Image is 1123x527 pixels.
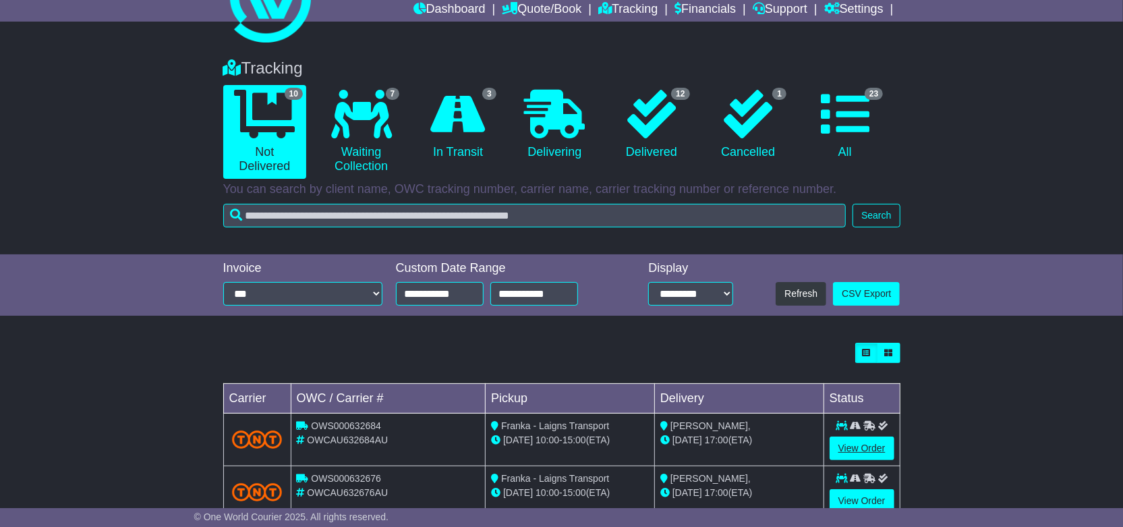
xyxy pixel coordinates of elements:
span: 10:00 [536,435,559,445]
a: 12 Delivered [610,85,693,165]
a: 3 In Transit [416,85,499,165]
div: Display [648,261,732,276]
span: [DATE] [503,435,533,445]
td: OWC / Carrier # [291,384,486,414]
span: 15:00 [563,435,586,445]
span: 10:00 [536,487,559,498]
img: TNT_Domestic.png [232,431,283,449]
div: (ETA) [660,433,818,447]
span: [DATE] [672,487,702,498]
button: Search [853,204,900,227]
span: [PERSON_NAME], [670,473,751,484]
div: - (ETA) [491,486,649,500]
a: CSV Export [833,282,900,306]
span: Franka - Laigns Transport [501,420,609,431]
span: OWCAU632684AU [307,435,388,445]
span: 10 [285,88,303,100]
span: OWS000632676 [311,473,381,484]
a: 1 Cancelled [707,85,790,165]
span: 3 [482,88,496,100]
span: [PERSON_NAME], [670,420,751,431]
div: (ETA) [660,486,818,500]
img: TNT_Domestic.png [232,483,283,501]
a: Delivering [513,85,596,165]
span: [DATE] [672,435,702,445]
span: 7 [386,88,400,100]
span: 23 [865,88,883,100]
td: Status [824,384,900,414]
td: Pickup [486,384,655,414]
div: Invoice [223,261,382,276]
span: Franka - Laigns Transport [501,473,609,484]
div: - (ETA) [491,433,649,447]
a: View Order [830,437,894,460]
td: Carrier [223,384,291,414]
span: OWCAU632676AU [307,487,388,498]
a: View Order [830,489,894,513]
span: [DATE] [503,487,533,498]
span: OWS000632684 [311,420,381,431]
span: 12 [671,88,689,100]
td: Delivery [654,384,824,414]
button: Refresh [776,282,826,306]
span: 15:00 [563,487,586,498]
span: © One World Courier 2025. All rights reserved. [194,511,389,522]
a: 10 Not Delivered [223,85,306,179]
span: 17:00 [705,487,728,498]
div: Custom Date Range [396,261,612,276]
div: Tracking [217,59,907,78]
a: 7 Waiting Collection [320,85,403,179]
span: 1 [772,88,786,100]
p: You can search by client name, OWC tracking number, carrier name, carrier tracking number or refe... [223,182,900,197]
span: 17:00 [705,435,728,445]
a: 23 All [803,85,886,165]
